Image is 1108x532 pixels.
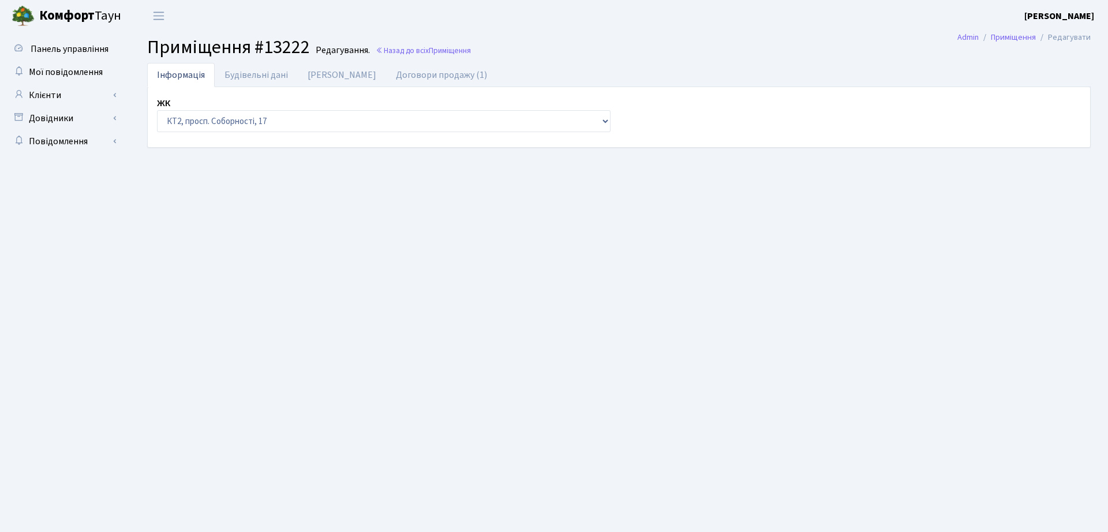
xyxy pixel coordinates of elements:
[376,45,471,56] a: Назад до всіхПриміщення
[6,84,121,107] a: Клієнти
[6,130,121,153] a: Повідомлення
[6,38,121,61] a: Панель управління
[1024,9,1094,23] a: [PERSON_NAME]
[147,63,215,87] a: Інформація
[940,25,1108,50] nav: breadcrumb
[1024,10,1094,23] b: [PERSON_NAME]
[147,34,310,61] span: Приміщення #13222
[39,6,95,25] b: Комфорт
[313,45,370,56] small: Редагування.
[29,66,103,78] span: Мої повідомлення
[386,63,497,87] a: Договори продажу (1)
[957,31,979,43] a: Admin
[31,43,108,55] span: Панель управління
[6,61,121,84] a: Мої повідомлення
[1036,31,1091,44] li: Редагувати
[144,6,173,25] button: Переключити навігацію
[298,63,386,87] a: [PERSON_NAME]
[6,107,121,130] a: Довідники
[429,45,471,56] span: Приміщення
[39,6,121,26] span: Таун
[991,31,1036,43] a: Приміщення
[12,5,35,28] img: logo.png
[157,96,170,110] label: ЖК
[215,63,298,87] a: Будівельні дані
